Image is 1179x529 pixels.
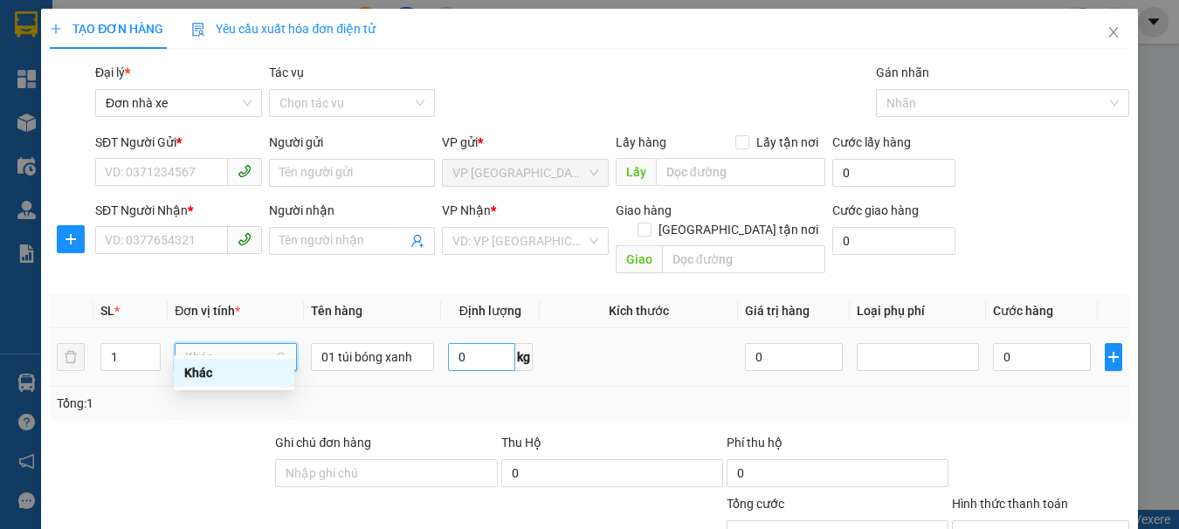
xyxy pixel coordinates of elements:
[311,304,362,318] span: Tên hàng
[106,90,252,116] span: Đơn nhà xe
[95,201,262,220] div: SĐT Người Nhận
[745,343,843,371] input: 0
[275,459,497,487] input: Ghi chú đơn hàng
[57,225,85,253] button: plus
[275,436,371,450] label: Ghi chú đơn hàng
[442,203,491,217] span: VP Nhận
[58,232,84,246] span: plus
[749,133,825,152] span: Lấy tận nơi
[832,227,955,255] input: Cước giao hàng
[952,497,1068,511] label: Hình thức thanh toán
[50,22,163,36] span: TẠO ĐƠN HÀNG
[459,304,521,318] span: Định lượng
[57,394,456,413] div: Tổng: 1
[452,160,598,186] span: VP PHÚ SƠN
[50,23,62,35] span: plus
[184,363,284,382] div: Khác
[1089,9,1138,58] button: Close
[238,232,252,246] span: phone
[95,133,262,152] div: SĐT Người Gửi
[269,133,436,152] div: Người gửi
[57,343,85,371] button: delete
[185,344,286,370] span: Khác
[410,234,424,248] span: user-add
[174,359,294,387] div: Khác
[616,158,656,186] span: Lấy
[1105,343,1122,371] button: plus
[191,23,205,37] img: icon
[832,159,955,187] input: Cước lấy hàng
[269,201,436,220] div: Người nhận
[238,164,252,178] span: phone
[832,203,919,217] label: Cước giao hàng
[175,304,240,318] span: Đơn vị tính
[656,158,825,186] input: Dọc đường
[501,436,541,450] span: Thu Hộ
[727,433,948,459] div: Phí thu hộ
[191,22,376,36] span: Yêu cầu xuất hóa đơn điện tử
[652,220,825,239] span: [GEOGRAPHIC_DATA] tận nơi
[1106,350,1121,364] span: plus
[442,133,609,152] div: VP gửi
[832,135,911,149] label: Cước lấy hàng
[616,135,666,149] span: Lấy hàng
[515,343,533,371] span: kg
[745,304,810,318] span: Giá trị hàng
[616,245,662,273] span: Giao
[95,65,130,79] span: Đại lý
[311,343,433,371] input: VD: Bàn, Ghế
[609,304,669,318] span: Kích thước
[616,203,672,217] span: Giao hàng
[100,304,114,318] span: SL
[269,65,304,79] label: Tác vụ
[876,65,929,79] label: Gán nhãn
[993,304,1053,318] span: Cước hàng
[850,294,986,328] th: Loại phụ phí
[1107,25,1120,39] span: close
[727,497,784,511] span: Tổng cước
[662,245,825,273] input: Dọc đường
